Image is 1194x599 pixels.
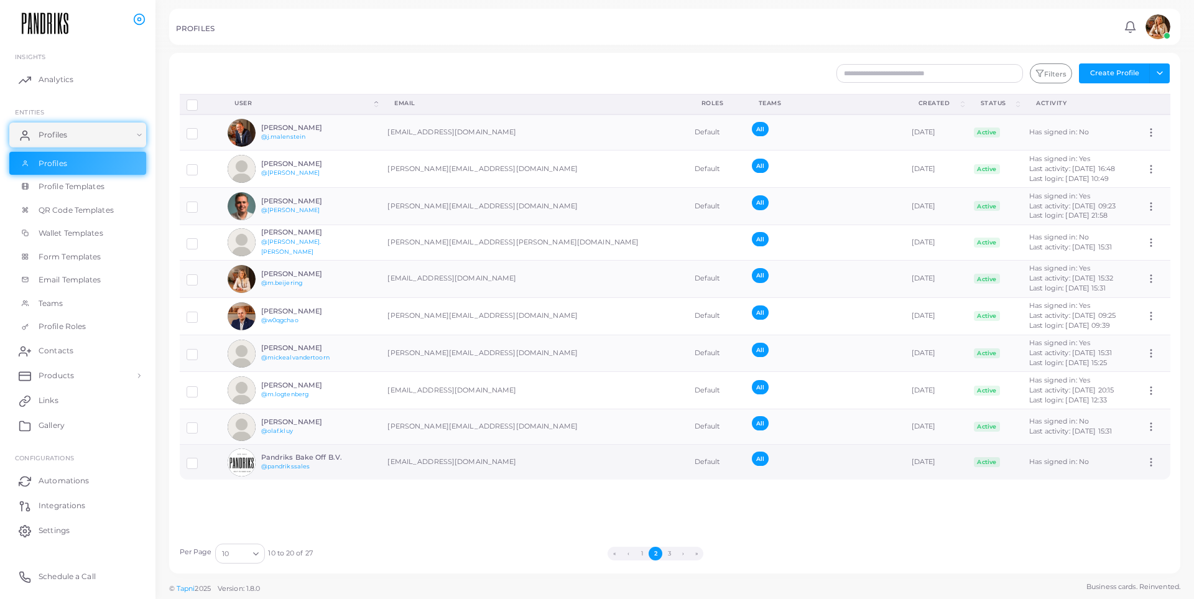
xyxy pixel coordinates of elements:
[981,99,1014,108] div: Status
[9,518,146,543] a: Settings
[15,53,45,60] span: INSIGHTS
[261,197,353,205] h6: [PERSON_NAME]
[1029,233,1089,241] span: Has signed in: No
[9,268,146,292] a: Email Templates
[688,260,745,297] td: Default
[905,297,967,335] td: [DATE]
[261,124,353,132] h6: [PERSON_NAME]
[381,151,687,188] td: [PERSON_NAME][EMAIL_ADDRESS][DOMAIN_NAME]
[381,297,687,335] td: [PERSON_NAME][EMAIL_ADDRESS][DOMAIN_NAME]
[701,99,731,108] div: Roles
[1029,396,1107,404] span: Last login: [DATE] 12:33
[1029,376,1090,384] span: Has signed in: Yes
[9,245,146,269] a: Form Templates
[228,265,256,293] img: avatar
[1029,174,1109,183] span: Last login: [DATE] 10:49
[228,448,256,476] img: avatar
[261,228,353,236] h6: [PERSON_NAME]
[261,270,353,278] h6: [PERSON_NAME]
[394,99,673,108] div: Email
[261,463,310,470] a: @pandrikssales
[688,372,745,409] td: Default
[649,547,662,560] button: Go to page 2
[15,454,74,462] span: Configurations
[228,376,256,404] img: avatar
[195,583,210,594] span: 2025
[1029,202,1116,210] span: Last activity: [DATE] 09:23
[688,335,745,372] td: Default
[1030,63,1072,83] button: Filters
[1145,14,1170,39] img: avatar
[39,345,73,356] span: Contacts
[688,409,745,445] td: Default
[1029,284,1106,292] span: Last login: [DATE] 15:31
[222,547,229,560] span: 10
[39,525,70,536] span: Settings
[662,547,676,560] button: Go to page 3
[313,547,999,560] ul: Pagination
[261,453,353,462] h6: Pandriks Bake Off B.V.
[381,225,687,260] td: [PERSON_NAME][EMAIL_ADDRESS][PERSON_NAME][DOMAIN_NAME]
[9,388,146,413] a: Links
[919,99,958,108] div: Created
[261,207,320,213] a: @[PERSON_NAME]
[39,251,101,262] span: Form Templates
[905,114,967,151] td: [DATE]
[228,302,256,330] img: avatar
[905,188,967,225] td: [DATE]
[39,298,63,309] span: Teams
[905,445,967,480] td: [DATE]
[690,547,703,560] button: Go to last page
[261,391,308,397] a: @m.logtenberg
[752,305,769,320] span: All
[234,99,372,108] div: User
[39,475,89,486] span: Automations
[228,119,256,147] img: avatar
[261,238,322,255] a: @[PERSON_NAME].[PERSON_NAME]
[381,114,687,151] td: [EMAIL_ADDRESS][DOMAIN_NAME]
[974,386,1000,396] span: Active
[39,500,85,511] span: Integrations
[261,317,298,323] a: @w0qgchao
[1142,14,1173,39] a: avatar
[905,225,967,260] td: [DATE]
[228,228,256,256] img: avatar
[9,564,146,589] a: Schedule a Call
[974,164,1000,174] span: Active
[688,188,745,225] td: Default
[169,583,260,594] span: ©
[9,175,146,198] a: Profile Templates
[1029,427,1112,435] span: Last activity: [DATE] 15:31
[39,370,74,381] span: Products
[1029,274,1113,282] span: Last activity: [DATE] 15:32
[39,571,96,582] span: Schedule a Call
[9,363,146,388] a: Products
[1029,348,1112,357] span: Last activity: [DATE] 15:31
[752,343,769,357] span: All
[905,409,967,445] td: [DATE]
[1086,582,1180,592] span: Business cards. Reinvented.
[9,338,146,363] a: Contacts
[11,12,80,35] a: logo
[1029,417,1089,425] span: Has signed in: No
[1029,457,1089,466] span: Has signed in: No
[9,315,146,338] a: Profile Roles
[1029,264,1090,272] span: Has signed in: Yes
[9,152,146,175] a: Profiles
[1079,63,1150,83] button: Create Profile
[261,169,320,176] a: @[PERSON_NAME]
[180,547,212,557] label: Per Page
[39,228,103,239] span: Wallet Templates
[228,155,256,183] img: avatar
[974,128,1000,137] span: Active
[261,307,353,315] h6: [PERSON_NAME]
[9,292,146,315] a: Teams
[261,381,353,389] h6: [PERSON_NAME]
[752,268,769,282] span: All
[261,160,353,168] h6: [PERSON_NAME]
[39,205,114,216] span: QR Code Templates
[1029,301,1090,310] span: Has signed in: Yes
[1029,358,1107,367] span: Last login: [DATE] 15:25
[974,201,1000,211] span: Active
[268,549,313,559] span: 10 to 20 of 27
